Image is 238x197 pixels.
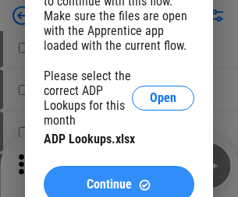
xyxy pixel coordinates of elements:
[150,92,176,104] span: Open
[87,178,132,191] span: Continue
[44,69,132,128] div: Please select the correct ADP Lookups for this month
[132,86,194,111] button: Open
[138,178,151,192] img: Continue
[44,132,194,146] div: ADP Lookups.xlsx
